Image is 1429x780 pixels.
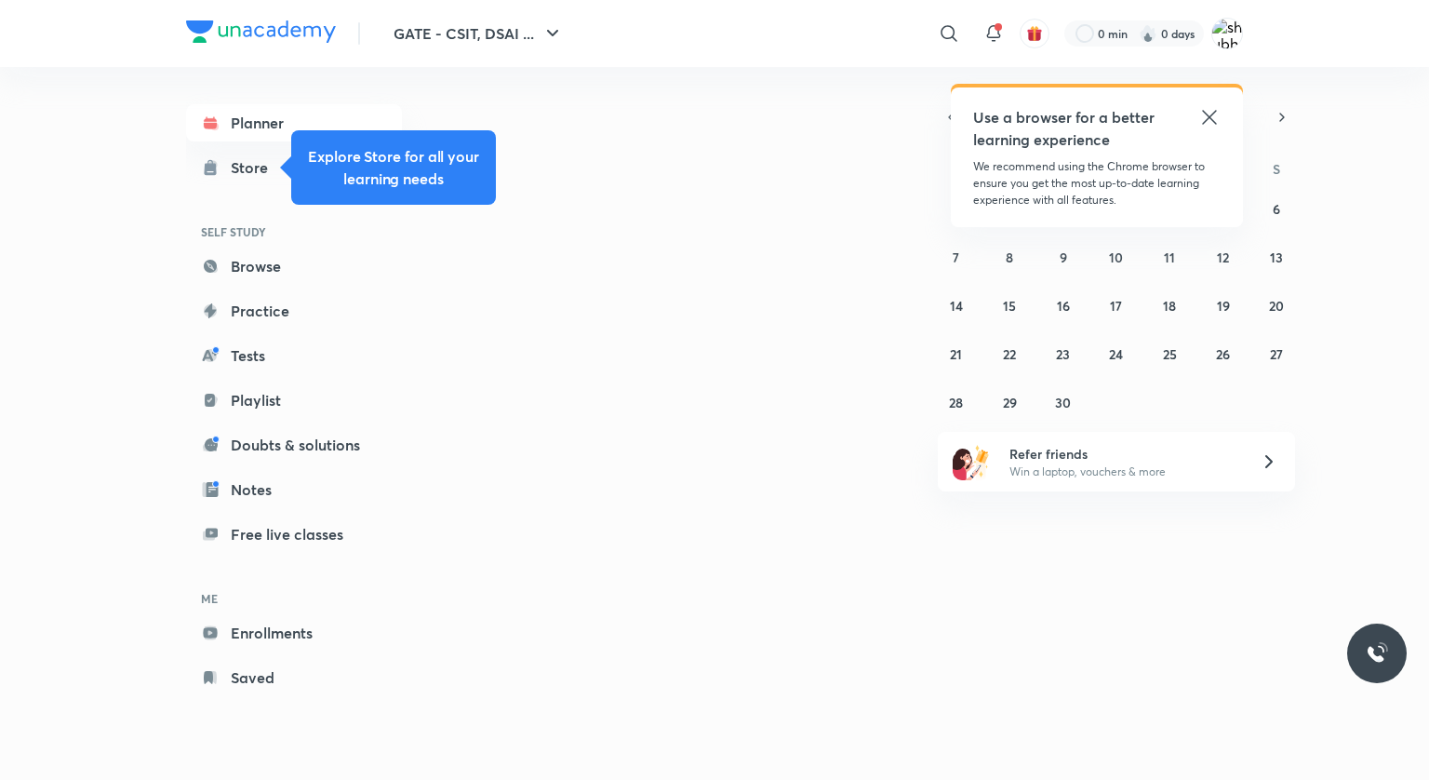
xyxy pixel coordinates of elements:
[1217,297,1230,315] abbr: September 19, 2025
[949,394,963,411] abbr: September 28, 2025
[1003,345,1016,363] abbr: September 22, 2025
[950,345,962,363] abbr: September 21, 2025
[1155,242,1184,272] button: September 11, 2025
[1009,444,1238,464] h6: Refer friends
[186,583,402,614] h6: ME
[1269,297,1284,315] abbr: September 20, 2025
[186,149,402,186] a: Store
[1006,249,1013,266] abbr: September 8, 2025
[1048,290,1078,320] button: September 16, 2025
[1209,242,1238,272] button: September 12, 2025
[1209,290,1238,320] button: September 19, 2025
[186,659,402,696] a: Saved
[186,614,402,652] a: Enrollments
[186,471,402,508] a: Notes
[953,443,990,480] img: referral
[1003,297,1016,315] abbr: September 15, 2025
[953,249,959,266] abbr: September 7, 2025
[382,15,575,52] button: GATE - CSIT, DSAI ...
[1055,394,1071,411] abbr: September 30, 2025
[1155,290,1184,320] button: September 18, 2025
[186,337,402,374] a: Tests
[995,242,1024,272] button: September 8, 2025
[186,382,402,419] a: Playlist
[186,20,336,43] img: Company Logo
[1057,297,1070,315] abbr: September 16, 2025
[973,106,1158,151] h5: Use a browser for a better learning experience
[995,339,1024,369] button: September 22, 2025
[995,387,1024,417] button: September 29, 2025
[1102,242,1131,272] button: September 10, 2025
[1211,18,1243,49] img: shubham Kumar
[1163,297,1176,315] abbr: September 18, 2025
[1209,339,1238,369] button: September 26, 2025
[1164,249,1175,266] abbr: September 11, 2025
[1102,290,1131,320] button: September 17, 2025
[973,158,1221,208] p: We recommend using the Chrome browser to ensure you get the most up-to-date learning experience w...
[1262,290,1291,320] button: September 20, 2025
[1048,387,1078,417] button: September 30, 2025
[942,290,971,320] button: September 14, 2025
[1048,242,1078,272] button: September 9, 2025
[1026,25,1043,42] img: avatar
[1102,339,1131,369] button: September 24, 2025
[1139,24,1157,43] img: streak
[186,20,336,47] a: Company Logo
[1003,394,1017,411] abbr: September 29, 2025
[1020,19,1049,48] button: avatar
[1056,345,1070,363] abbr: September 23, 2025
[1262,339,1291,369] button: September 27, 2025
[186,292,402,329] a: Practice
[942,242,971,272] button: September 7, 2025
[1217,249,1229,266] abbr: September 12, 2025
[1273,160,1280,178] abbr: Saturday
[1009,464,1238,480] p: Win a laptop, vouchers & more
[1109,249,1123,266] abbr: September 10, 2025
[1273,200,1280,218] abbr: September 6, 2025
[942,387,971,417] button: September 28, 2025
[1110,297,1122,315] abbr: September 17, 2025
[1262,194,1291,223] button: September 6, 2025
[995,290,1024,320] button: September 15, 2025
[1060,249,1067,266] abbr: September 9, 2025
[1270,345,1283,363] abbr: September 27, 2025
[1216,345,1230,363] abbr: September 26, 2025
[306,145,481,190] h5: Explore Store for all your learning needs
[186,104,402,141] a: Planner
[231,156,279,179] div: Store
[186,248,402,285] a: Browse
[1163,345,1177,363] abbr: September 25, 2025
[1262,242,1291,272] button: September 13, 2025
[942,339,971,369] button: September 21, 2025
[1048,339,1078,369] button: September 23, 2025
[186,426,402,464] a: Doubts & solutions
[950,297,963,315] abbr: September 14, 2025
[186,216,402,248] h6: SELF STUDY
[1270,249,1283,266] abbr: September 13, 2025
[1155,339,1184,369] button: September 25, 2025
[1366,642,1388,665] img: ttu
[186,516,402,553] a: Free live classes
[1109,345,1123,363] abbr: September 24, 2025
